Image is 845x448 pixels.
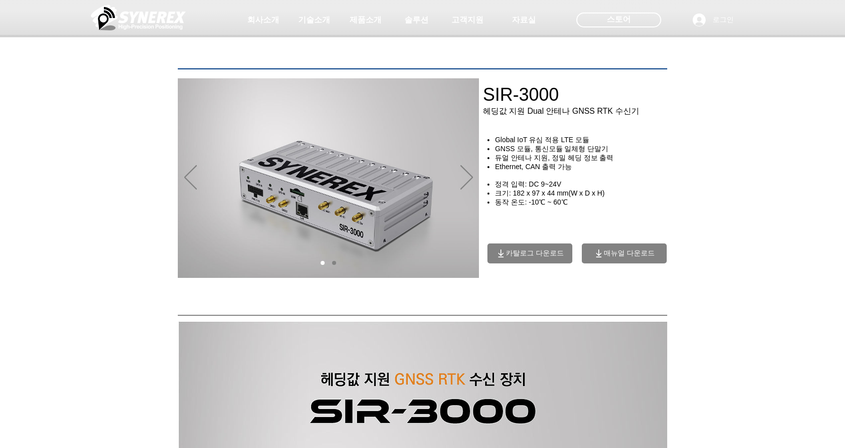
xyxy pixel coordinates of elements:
[321,261,325,265] a: 01
[247,15,279,25] span: 회사소개
[576,12,661,27] div: 스토어
[604,249,655,258] span: 매뉴얼 다운로드
[512,15,536,25] span: 자료실
[178,78,479,278] div: 슬라이드쇼
[495,154,613,162] span: ​듀얼 안테나 지원, 정밀 헤딩 정보 출력
[495,189,604,197] span: ​크기: 182 x 97 x 44 mm(W x D x H)
[332,261,336,265] a: 02
[582,243,667,263] button: 매뉴얼 다운로드
[499,10,549,30] a: 자료실
[405,15,428,25] span: 솔루션
[495,180,561,188] span: 정격 입력: DC 9~24V
[495,198,567,206] span: 동작 온도: -10℃ ~ 60℃
[686,10,741,29] button: 로그인
[660,134,845,448] iframe: Wix Chat
[178,78,479,278] img: SIR3000_03.jpg
[91,2,186,32] img: 씨너렉스_White_simbol_대지 1.png
[487,243,572,263] button: 카탈로그 다운로드
[341,10,391,30] a: 제품소개
[238,10,288,30] a: 회사소개
[495,163,572,171] span: Ethernet, CAN 출력 가능
[451,15,483,25] span: 고객지원
[350,15,382,25] span: 제품소개
[289,10,339,30] a: 기술소개
[709,15,737,25] span: 로그인
[298,15,330,25] span: 기술소개
[392,10,441,30] a: 솔루션
[506,249,564,258] span: 카탈로그 다운로드
[607,14,631,25] span: 스토어
[184,165,197,191] button: 이전
[442,10,492,30] a: 고객지원
[460,165,473,191] button: 다음
[317,261,340,265] nav: 슬라이드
